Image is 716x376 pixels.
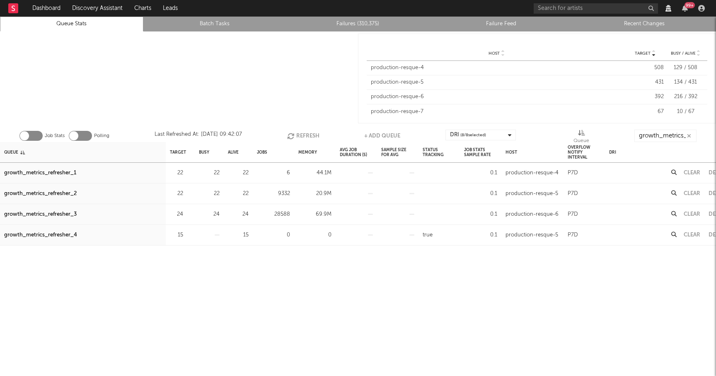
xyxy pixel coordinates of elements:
[4,143,25,161] div: Queue
[671,51,696,56] span: Busy / Alive
[684,191,700,196] button: Clear
[464,230,497,240] div: 0.1
[534,3,658,14] input: Search for artists
[634,130,697,142] input: Search...
[371,64,622,72] div: production-resque-4
[460,130,486,140] span: ( 8 / 8 selected)
[684,170,700,176] button: Clear
[228,189,249,199] div: 22
[450,130,486,140] div: DRI
[371,93,622,101] div: production-resque-6
[298,210,331,219] div: 69.9M
[464,143,497,161] div: Job Stats Sample Rate
[4,210,77,219] a: growth_metrics_refresher_3
[298,230,331,240] div: 0
[228,230,249,240] div: 15
[626,64,664,72] div: 508
[577,19,711,29] a: Recent Changes
[170,143,186,161] div: Target
[434,19,568,29] a: Failure Feed
[170,189,183,199] div: 22
[506,168,559,178] div: production-resque-4
[635,51,651,56] span: Target
[568,189,578,199] div: P7D
[371,108,622,116] div: production-resque-7
[170,210,183,219] div: 24
[228,210,249,219] div: 24
[568,168,578,178] div: P7D
[573,130,589,145] div: Queue
[568,143,601,161] div: Overflow Notify Interval
[94,131,109,141] label: Polling
[5,19,139,29] a: Queue Stats
[170,230,183,240] div: 15
[4,168,76,178] a: growth_metrics_refresher_1
[257,189,290,199] div: 9332
[364,130,400,142] button: + Add Queue
[257,210,290,219] div: 28588
[199,143,209,161] div: Busy
[573,136,589,146] div: Queue
[257,230,290,240] div: 0
[148,19,282,29] a: Batch Tasks
[371,78,622,87] div: production-resque-5
[4,230,77,240] a: growth_metrics_refresher_4
[685,2,695,8] div: 99 +
[298,143,317,161] div: Memory
[298,189,331,199] div: 20.9M
[228,168,249,178] div: 22
[423,143,456,161] div: Status Tracking
[626,93,664,101] div: 392
[568,210,578,219] div: P7D
[423,230,433,240] div: true
[464,189,497,199] div: 0.1
[506,210,559,219] div: production-resque-6
[668,78,703,87] div: 134 / 431
[45,131,65,141] label: Job Stats
[682,5,688,12] button: 99+
[199,189,220,199] div: 22
[381,143,414,161] div: Sample Size For Avg
[464,210,497,219] div: 0.1
[609,143,616,161] div: DRI
[684,232,700,238] button: Clear
[298,168,331,178] div: 44.1M
[291,19,425,29] a: Failures (310,375)
[340,143,373,161] div: Avg Job Duration (s)
[668,93,703,101] div: 216 / 392
[287,130,319,142] button: Refresh
[668,108,703,116] div: 10 / 67
[489,51,500,56] span: Host
[170,168,183,178] div: 22
[506,143,517,161] div: Host
[626,108,664,116] div: 67
[568,230,578,240] div: P7D
[626,78,664,87] div: 431
[228,143,239,161] div: Alive
[4,189,77,199] a: growth_metrics_refresher_2
[257,143,267,161] div: Jobs
[464,168,497,178] div: 0.1
[506,189,558,199] div: production-resque-5
[257,168,290,178] div: 6
[199,168,220,178] div: 22
[684,212,700,217] button: Clear
[506,230,558,240] div: production-resque-5
[199,210,220,219] div: 24
[155,130,242,142] div: Last Refreshed At: [DATE] 09:42:07
[668,64,703,72] div: 129 / 508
